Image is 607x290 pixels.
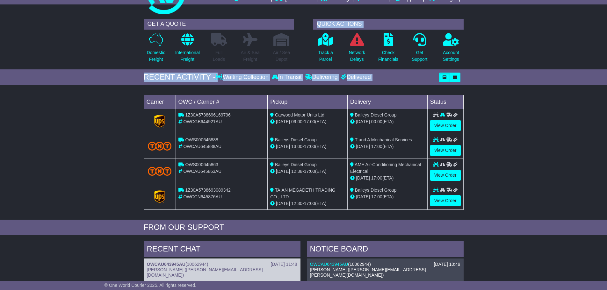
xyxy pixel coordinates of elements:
span: [DATE] [356,144,370,149]
p: Account Settings [443,49,459,63]
span: 10062944 [350,262,369,267]
p: Check Financials [378,49,398,63]
img: TNT_Domestic.png [148,142,172,150]
span: 12:38 [291,169,302,174]
div: (ETA) [350,118,425,125]
div: Delivering [303,74,339,81]
span: 17:00 [304,169,315,174]
img: GetCarrierServiceLogo [154,115,165,128]
a: View Order [430,145,461,156]
span: OWS000645863 [185,162,218,167]
div: QUICK ACTIONS [313,19,464,30]
p: Air & Sea Freight [241,49,260,63]
span: 17:00 [371,175,382,180]
p: Track a Parcel [318,49,333,63]
span: 10062944 [187,262,207,267]
span: 1Z30A5738696169796 [185,112,230,117]
span: Baileys Diesel Group [275,137,317,142]
span: Baileys Diesel Group [275,162,317,167]
span: T and A Mechanical Services [355,137,412,142]
p: International Freight [175,49,200,63]
span: 13:00 [291,144,302,149]
div: [DATE] 11:48 [271,262,297,267]
p: Domestic Freight [147,49,165,63]
a: CheckFinancials [378,33,399,66]
td: OWC / Carrier # [176,95,268,109]
span: OWS000645888 [185,137,218,142]
span: [DATE] [356,194,370,199]
div: - (ETA) [270,118,345,125]
p: Get Support [412,49,427,63]
a: OWCAU643945AU [310,262,348,267]
a: View Order [430,120,461,131]
span: [DATE] [276,201,290,206]
div: (ETA) [350,143,425,150]
a: View Order [430,195,461,206]
span: 1Z30A5738693089342 [185,187,230,193]
div: NOTICE BOARD [307,241,464,258]
span: 17:00 [371,194,382,199]
a: View Order [430,170,461,181]
td: Pickup [268,95,348,109]
p: Full Loads [211,49,227,63]
span: OWCAU645888AU [183,144,221,149]
span: 17:00 [304,119,315,124]
span: [DATE] [276,144,290,149]
div: [DATE] 10:49 [434,262,460,267]
div: RECENT CHAT [144,241,300,258]
div: (ETA) [350,175,425,181]
div: - (ETA) [270,200,345,207]
span: 00:00 [371,119,382,124]
a: InternationalFreight [175,33,200,66]
span: TAIAN MEGADETH TRADING CO., LTD [270,187,336,199]
a: NetworkDelays [348,33,365,66]
td: Carrier [144,95,176,109]
span: Baileys Diesel Group [355,187,397,193]
span: 12:30 [291,201,302,206]
span: [DATE] [276,169,290,174]
img: TNT_Domestic.png [148,167,172,175]
span: [PERSON_NAME] ([PERSON_NAME][EMAIL_ADDRESS][PERSON_NAME][DOMAIN_NAME]) [310,267,426,278]
div: FROM OUR SUPPORT [144,223,464,232]
img: GetCarrierServiceLogo [154,190,165,203]
span: © One World Courier 2025. All rights reserved. [105,283,197,288]
div: - (ETA) [270,143,345,150]
span: 17:00 [304,201,315,206]
p: Air / Sea Depot [273,49,290,63]
a: Track aParcel [318,33,333,66]
div: Waiting Collection [215,74,270,81]
span: AME Air-Conditioning Mechanical Electrical [350,162,421,174]
a: DomesticFreight [146,33,165,66]
span: [PERSON_NAME] ([PERSON_NAME][EMAIL_ADDRESS][DOMAIN_NAME]) [147,267,263,278]
span: Baileys Diesel Group [355,112,397,117]
span: [DATE] [356,119,370,124]
a: AccountSettings [443,33,459,66]
a: GetSupport [411,33,428,66]
div: (ETA) [350,194,425,200]
div: ( ) [147,262,297,267]
span: Carwood Motor Units Ltd [275,112,324,117]
td: Status [427,95,463,109]
span: 09:00 [291,119,302,124]
td: Delivery [347,95,427,109]
span: [DATE] [356,175,370,180]
span: OWCAU645863AU [183,169,221,174]
div: In Transit [270,74,303,81]
div: Delivered [339,74,371,81]
div: - (ETA) [270,168,345,175]
span: 17:00 [371,144,382,149]
span: OWCCN645876AU [183,194,222,199]
span: [DATE] [276,119,290,124]
a: OWCAU643945AU [147,262,185,267]
div: ( ) [310,262,460,267]
div: GET A QUOTE [144,19,294,30]
p: Network Delays [349,49,365,63]
div: RECENT ACTIVITY - [144,73,216,82]
span: 17:00 [304,144,315,149]
span: OWCGB644921AU [183,119,222,124]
